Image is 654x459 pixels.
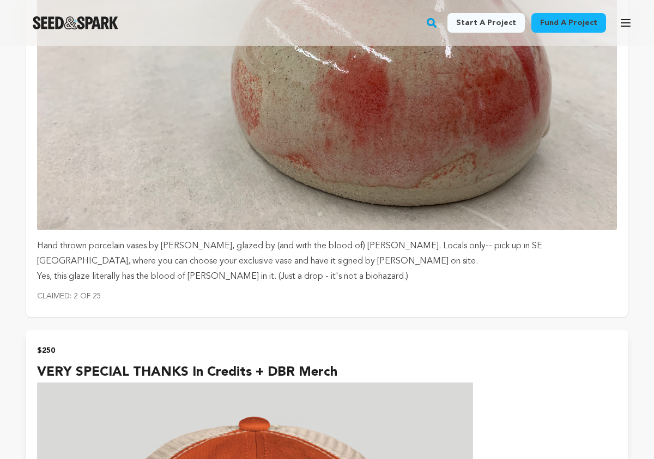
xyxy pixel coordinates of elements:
h2: $250 [37,343,617,358]
p: Yes, this glaze literally has the blood of [PERSON_NAME] in it. (Just a drop - it's not a biohaza... [37,269,617,284]
h4: VERY SPECIAL THANKS in credits + DBR Merch [37,363,617,382]
a: Start a project [447,13,525,33]
p: Claimed: 2 of 25 [37,289,617,304]
p: Hand thrown porcelain vases by [PERSON_NAME], glazed by (and with the blood of) [PERSON_NAME]. Lo... [37,238,617,269]
a: Fund a project [531,13,606,33]
a: Seed&Spark Homepage [33,16,118,29]
img: Seed&Spark Logo Dark Mode [33,16,118,29]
